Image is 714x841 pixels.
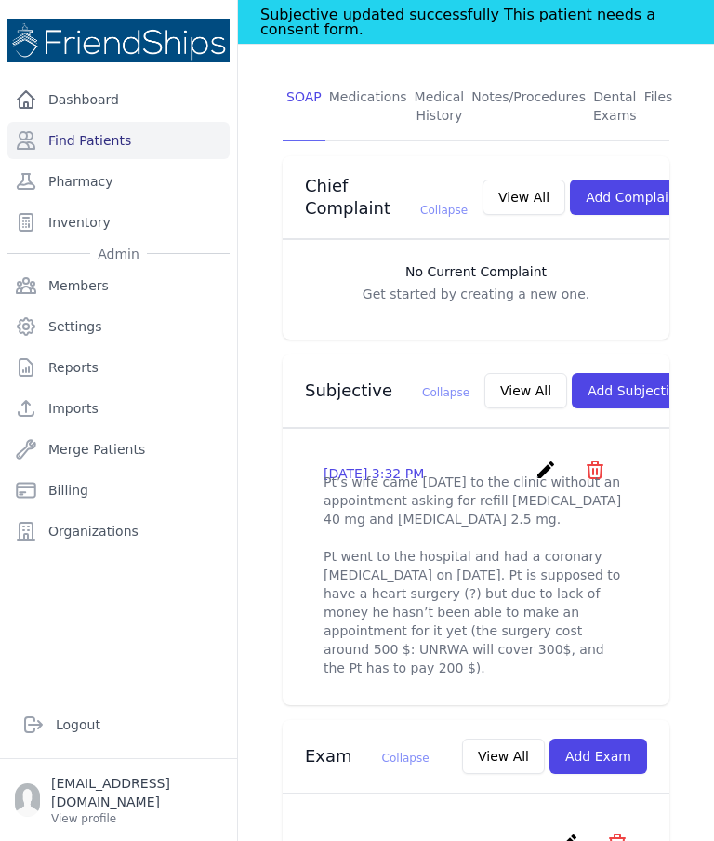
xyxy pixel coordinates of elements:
p: Pt’s wife came [DATE] to the clinic without an appointment asking for refill [MEDICAL_DATA] 40 mg... [324,473,628,677]
a: Notes/Procedures [468,73,589,141]
a: Reports [7,349,230,386]
h3: No Current Complaint [301,262,651,281]
a: [EMAIL_ADDRESS][DOMAIN_NAME] View profile [15,774,222,826]
a: Dashboard [7,81,230,118]
a: SOAP [283,73,325,141]
a: Merge Patients [7,431,230,468]
p: [DATE] 3:32 PM [324,464,424,483]
a: Find Patients [7,122,230,159]
a: create [535,467,562,485]
p: [EMAIL_ADDRESS][DOMAIN_NAME] [51,774,222,811]
a: Dental Exams [589,73,641,141]
span: Admin [90,245,147,263]
span: Collapse [422,386,469,399]
a: Settings [7,308,230,345]
span: Collapse [382,752,430,765]
i: create [535,459,557,481]
a: Organizations [7,513,230,550]
h3: Subjective [305,380,469,402]
button: Add Complaint [570,180,697,215]
span: Collapse [420,204,468,217]
nav: Tabs [283,73,669,141]
p: View profile [51,811,222,826]
p: Get started by creating a new one. [301,285,651,303]
img: Medical Missions EMR [7,19,230,62]
a: Medical History [411,73,469,141]
button: View All [483,180,565,215]
a: Medications [325,73,411,141]
a: Inventory [7,204,230,241]
button: View All [484,373,567,408]
a: Billing [7,472,230,509]
a: Files [641,73,677,141]
button: View All [462,739,545,774]
a: Members [7,267,230,304]
button: Add Subjective [572,373,701,408]
a: Logout [15,706,222,743]
h3: Chief Complaint [305,175,468,220]
a: Imports [7,390,230,427]
button: Add Exam [549,739,647,774]
h3: Exam [305,745,430,768]
a: Pharmacy [7,163,230,200]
